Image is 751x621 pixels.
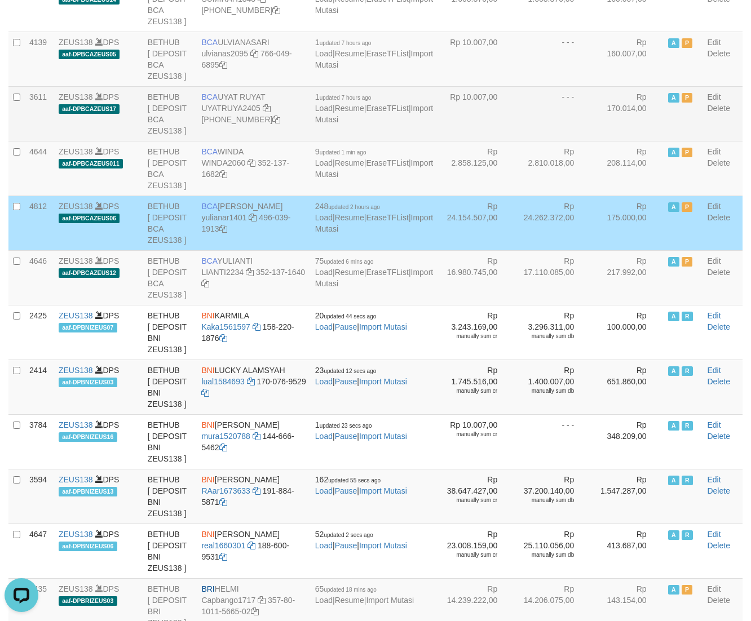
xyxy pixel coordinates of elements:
[143,360,197,414] td: BETHUB [ DEPOSIT BNI ZEUS138 ]
[335,213,364,222] a: Resume
[591,32,663,86] td: Rp 160.007,00
[201,322,250,331] a: Kaka1561597
[201,311,214,320] span: BNI
[201,279,209,288] a: Copy 3521371640 to clipboard
[328,204,380,210] span: updated 2 hours ago
[201,92,218,101] span: BCA
[201,530,214,539] span: BNI
[315,147,433,179] span: | | |
[54,32,143,86] td: DPS
[219,224,227,233] a: Copy 4960391913 to clipboard
[707,213,730,222] a: Delete
[315,256,373,265] span: 75
[54,360,143,414] td: DPS
[315,530,373,539] span: 52
[197,360,310,414] td: LUCKY ALAMSYAH 170-076-9529
[707,268,730,277] a: Delete
[519,332,574,340] div: manually sum db
[335,541,357,550] a: Pause
[248,158,255,167] a: Copy WINDA2060 to clipboard
[315,432,333,441] a: Load
[263,104,271,113] a: Copy UYATRUYA2405 to clipboard
[320,95,372,101] span: updated 7 hours ago
[143,414,197,469] td: BETHUB [ DEPOSIT BNI ZEUS138 ]
[201,202,218,211] span: BCA
[201,213,246,222] a: yulianar1401
[335,486,357,495] a: Pause
[219,170,227,179] a: Copy 3521371682 to clipboard
[315,541,333,550] a: Load
[707,541,730,550] a: Delete
[514,196,591,250] td: Rp 24.262.372,00
[54,414,143,469] td: DPS
[335,377,357,386] a: Pause
[438,141,514,196] td: Rp 2.858.125,00
[253,432,260,441] a: Copy mura1520788 to clipboard
[315,366,376,375] span: 23
[514,469,591,524] td: Rp 37.200.140,00
[143,305,197,360] td: BETHUB [ DEPOSIT BNI ZEUS138 ]
[514,305,591,360] td: Rp 3.296.311,00
[519,387,574,395] div: manually sum db
[328,477,381,484] span: updated 55 secs ago
[438,196,514,250] td: Rp 24.154.507,00
[315,213,433,233] a: Import Mutasi
[197,141,310,196] td: WINDA 352-137-1682
[197,196,310,250] td: [PERSON_NAME] 496-039-1913
[315,92,372,101] span: 1
[707,475,721,484] a: Edit
[315,475,381,484] span: 162
[59,311,93,320] a: ZEUS138
[25,469,54,524] td: 3594
[25,250,54,305] td: 4646
[514,141,591,196] td: Rp 2.810.018,00
[143,524,197,578] td: BETHUB [ DEPOSIT BNI ZEUS138 ]
[253,322,260,331] a: Copy Kaka1561597 to clipboard
[315,49,333,58] a: Load
[25,360,54,414] td: 2414
[315,377,333,386] a: Load
[315,420,407,441] span: | |
[143,196,197,250] td: BETHUB [ DEPOSIT BCA ZEUS138 ]
[366,213,408,222] a: EraseTFList
[5,5,38,38] button: Open LiveChat chat widget
[442,496,497,504] div: manually sum cr
[219,60,227,69] a: Copy 7660496895 to clipboard
[707,104,730,113] a: Delete
[201,49,248,58] a: ulvianas2095
[201,541,245,550] a: real1660301
[519,551,574,559] div: manually sum db
[682,366,693,376] span: Running
[324,368,376,374] span: updated 12 secs ago
[59,366,93,375] a: ZEUS138
[682,530,693,540] span: Running
[54,86,143,141] td: DPS
[59,202,93,211] a: ZEUS138
[442,387,497,395] div: manually sum cr
[707,92,721,101] a: Edit
[359,432,407,441] a: Import Mutasi
[248,541,255,550] a: Copy real1660301 to clipboard
[335,49,364,58] a: Resume
[682,257,693,267] span: Paused
[707,322,730,331] a: Delete
[591,196,663,250] td: Rp 175.000,00
[315,202,433,233] span: | | |
[251,607,259,616] a: Copy 357801011566502 to clipboard
[201,486,250,495] a: RAar1673633
[668,202,679,212] span: Active
[315,311,407,331] span: | |
[366,104,408,113] a: EraseTFList
[315,486,333,495] a: Load
[320,149,366,156] span: updated 1 min ago
[315,158,433,179] a: Import Mutasi
[707,147,721,156] a: Edit
[707,366,721,375] a: Edit
[668,585,679,595] span: Active
[668,257,679,267] span: Active
[201,584,214,593] span: BRI
[682,202,693,212] span: Paused
[315,213,333,222] a: Load
[201,377,244,386] a: lual1584693
[59,323,117,332] span: aaf-DPBNIZEUS07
